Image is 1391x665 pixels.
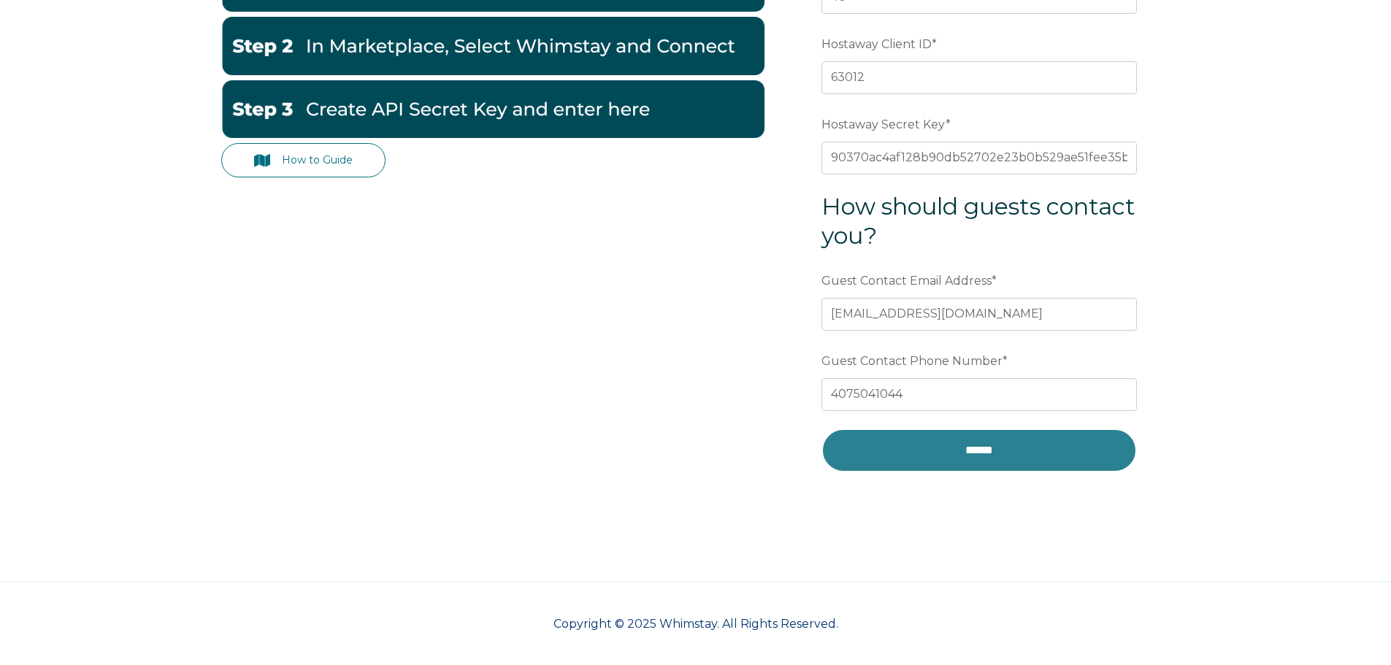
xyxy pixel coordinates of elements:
[221,17,765,75] img: Hostaway2
[221,615,1170,633] p: Copyright © 2025 Whimstay. All Rights Reserved.
[821,33,932,55] span: Hostaway Client ID
[221,80,765,139] img: Hostaway3-1
[821,192,1135,250] span: How should guests contact you?
[221,143,386,177] a: How to Guide
[821,350,1003,372] span: Guest Contact Phone Number
[821,269,992,292] span: Guest Contact Email Address
[821,113,946,136] span: Hostaway Secret Key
